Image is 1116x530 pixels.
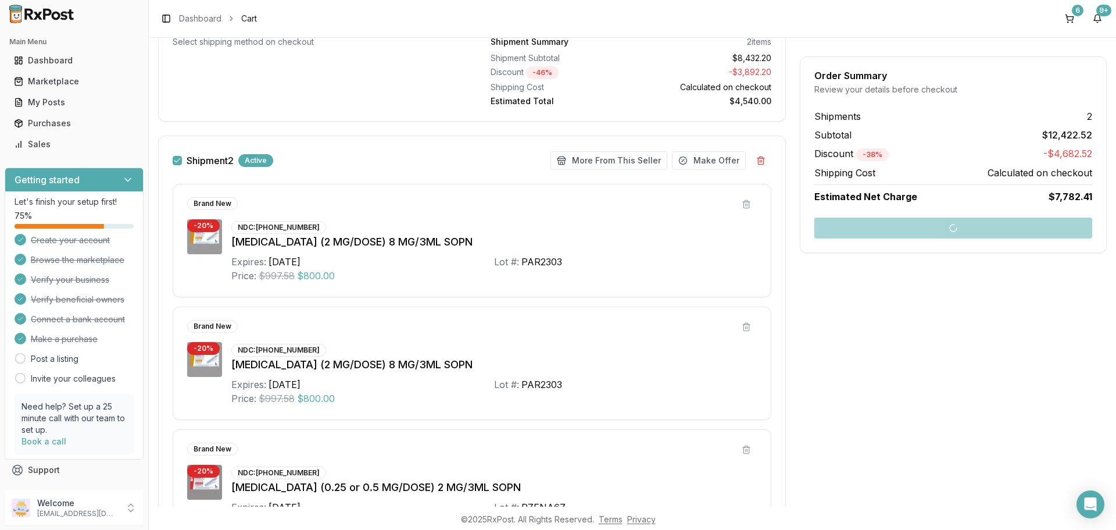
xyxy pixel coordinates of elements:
[747,36,771,48] div: 2 items
[15,196,134,208] p: Let's finish your setup first!
[187,219,220,232] div: - 20 %
[31,254,124,266] span: Browse the marketplace
[187,219,222,254] img: Ozempic (2 MG/DOSE) 8 MG/3ML SOPN
[259,269,295,283] span: $997.58
[15,210,32,222] span: 75 %
[494,255,519,269] div: Lot #:
[9,113,139,134] a: Purchases
[238,154,273,167] div: Active
[179,13,221,24] a: Dashboard
[521,500,566,514] div: RZFNA67
[231,500,266,514] div: Expires:
[9,92,139,113] a: My Posts
[31,274,109,286] span: Verify your business
[1072,5,1083,16] div: 6
[31,314,125,325] span: Connect a bank account
[14,138,134,150] div: Sales
[14,97,134,108] div: My Posts
[31,294,124,305] span: Verify beneficial owners
[187,443,238,456] div: Brand New
[1096,5,1111,16] div: 9+
[5,114,144,133] button: Purchases
[231,357,757,373] div: [MEDICAL_DATA] (2 MG/DOSE) 8 MG/3ML SOPN
[9,71,139,92] a: Marketplace
[599,514,623,524] a: Terms
[9,50,139,71] a: Dashboard
[187,156,234,165] label: Shipment 2
[231,221,326,234] div: NDC: [PHONE_NUMBER]
[297,392,335,405] span: $800.00
[269,378,301,392] div: [DATE]
[5,5,79,23] img: RxPost Logo
[636,81,772,93] div: Calculated on checkout
[550,151,667,170] button: More From This Seller
[37,497,118,509] p: Welcome
[14,118,134,129] div: Purchases
[5,72,144,91] button: Marketplace
[28,485,67,497] span: Feedback
[5,481,144,501] button: Feedback
[179,13,257,24] nav: breadcrumb
[636,66,772,79] div: - $3,892.20
[259,392,295,405] span: $997.58
[491,95,627,107] div: Estimated Total
[814,148,889,159] span: Discount
[231,255,266,269] div: Expires:
[187,342,222,377] img: Ozempic (2 MG/DOSE) 8 MG/3ML SOPN
[672,151,746,170] button: Make Offer
[37,509,118,518] p: [EMAIL_ADDRESS][DOMAIN_NAME]
[627,514,656,524] a: Privacy
[173,36,453,48] div: Select shipping method on checkout
[187,342,220,355] div: - 20 %
[241,13,257,24] span: Cart
[5,51,144,70] button: Dashboard
[231,479,757,496] div: [MEDICAL_DATA] (0.25 or 0.5 MG/DOSE) 2 MG/3ML SOPN
[31,353,78,365] a: Post a listing
[14,55,134,66] div: Dashboard
[9,37,139,47] h2: Main Menu
[187,465,222,500] img: Ozempic (0.25 or 0.5 MG/DOSE) 2 MG/3ML SOPN
[526,66,559,79] div: - 46 %
[1076,490,1104,518] div: Open Intercom Messenger
[231,392,256,405] div: Price:
[1060,9,1079,28] button: 6
[521,255,562,269] div: PAR2303
[22,436,66,446] a: Book a call
[1042,128,1092,142] span: $12,422.52
[814,166,875,180] span: Shipping Cost
[187,465,220,478] div: - 20 %
[15,173,80,187] h3: Getting started
[491,52,627,64] div: Shipment Subtotal
[636,95,772,107] div: $4,540.00
[269,255,301,269] div: [DATE]
[491,81,627,93] div: Shipping Cost
[494,378,519,392] div: Lot #:
[814,128,852,142] span: Subtotal
[9,134,139,155] a: Sales
[5,460,144,481] button: Support
[814,191,917,202] span: Estimated Net Charge
[636,52,772,64] div: $8,432.20
[31,373,116,385] a: Invite your colleagues
[297,269,335,283] span: $800.00
[187,320,238,333] div: Brand New
[1088,9,1107,28] button: 9+
[231,234,757,250] div: [MEDICAL_DATA] (2 MG/DOSE) 8 MG/3ML SOPN
[814,71,1092,80] div: Order Summary
[814,109,861,123] span: Shipments
[5,135,144,154] button: Sales
[1049,190,1092,204] span: $7,782.41
[521,378,562,392] div: PAR2303
[12,499,30,517] img: User avatar
[491,36,568,48] div: Shipment Summary
[231,269,256,283] div: Price:
[5,93,144,112] button: My Posts
[1043,147,1092,161] span: -$4,682.52
[22,401,127,436] p: Need help? Set up a 25 minute call with our team to set up.
[31,234,110,246] span: Create your account
[988,166,1092,180] span: Calculated on checkout
[231,467,326,479] div: NDC: [PHONE_NUMBER]
[31,333,98,345] span: Make a purchase
[856,148,889,161] div: - 38 %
